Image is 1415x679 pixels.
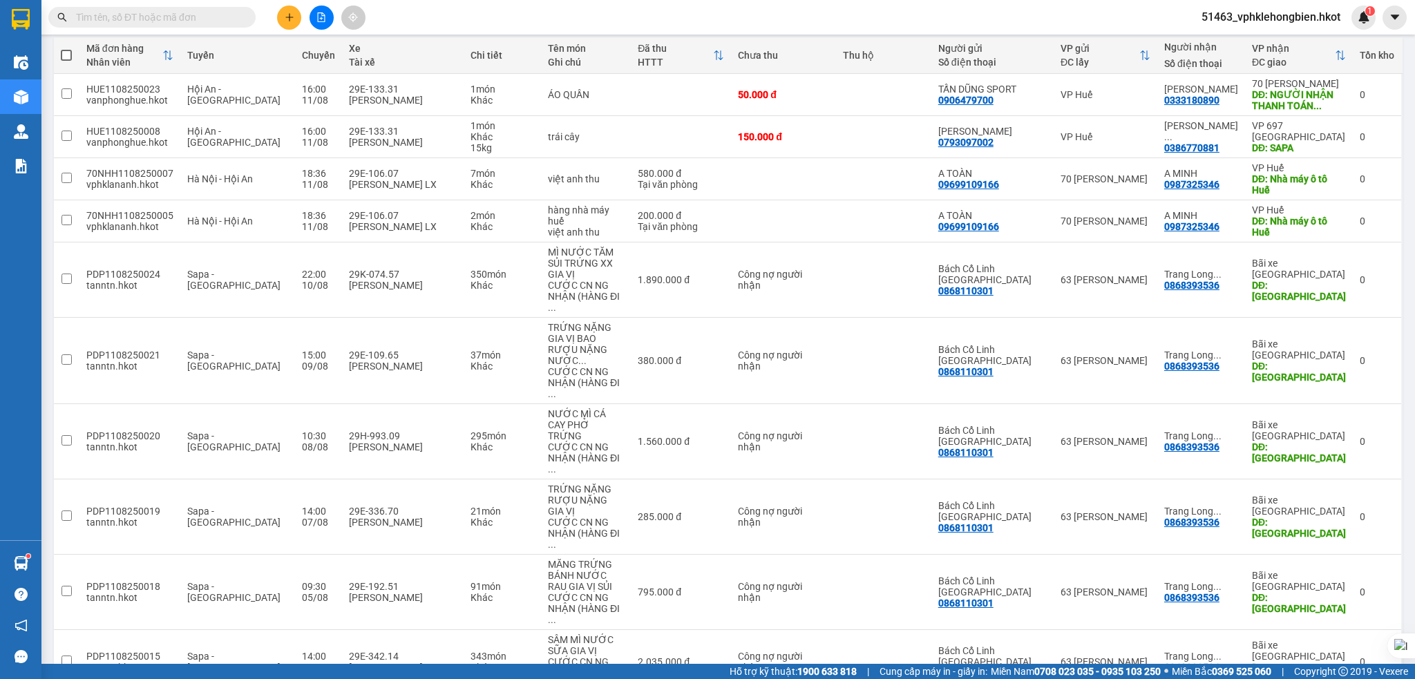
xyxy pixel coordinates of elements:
[86,350,173,361] div: PDP1108250021
[86,506,173,517] div: PDP1108250019
[548,280,624,313] div: CƯỚC CN NG NHẬN (HÀNG ĐI 10/8)
[1360,511,1394,522] div: 0
[638,179,724,190] div: Tại văn phòng
[26,554,30,558] sup: 1
[938,425,1047,447] div: Bách Cổ Linh Long Biên
[349,361,457,372] div: [PERSON_NAME]
[86,592,173,603] div: tanntn.hkot
[938,285,994,296] div: 0868110301
[349,517,457,528] div: [PERSON_NAME]
[1252,338,1346,361] div: Bãi xe [GEOGRAPHIC_DATA]
[1360,50,1394,61] div: Tồn kho
[349,592,457,603] div: [PERSON_NAME]
[638,43,713,54] div: Đã thu
[938,95,994,106] div: 0906479700
[302,350,335,361] div: 15:00
[349,57,457,68] div: Tài xế
[15,588,28,601] span: question-circle
[548,484,624,517] div: TRỨNG NẶNG RƯỢU NẶNG GIA VỊ
[991,664,1161,679] span: Miền Nam
[1213,269,1222,280] span: ...
[938,597,994,609] div: 0868110301
[302,651,335,662] div: 14:00
[938,366,994,377] div: 0868110301
[1061,586,1150,597] div: 63 [PERSON_NAME]
[187,126,281,148] span: Hội An - [GEOGRAPHIC_DATA]
[938,522,994,533] div: 0868110301
[1367,6,1372,16] span: 1
[86,210,173,221] div: 70NHH1108250005
[302,581,335,592] div: 09:30
[302,662,335,673] div: 04/08
[302,168,335,179] div: 18:36
[86,361,173,372] div: tanntn.hkot
[15,650,28,663] span: message
[349,179,457,190] div: [PERSON_NAME] LX
[638,210,724,221] div: 200.000 đ
[86,651,173,662] div: PDP1108250015
[471,50,534,61] div: Chi tiết
[738,651,807,673] div: Công nợ người nhận
[86,269,173,280] div: PDP1108250024
[471,581,534,592] div: 91 món
[86,126,173,137] div: HUE1108250008
[471,168,534,179] div: 7 món
[86,581,173,592] div: PDP1108250018
[938,84,1047,95] div: TẤN DŨNG SPORT
[187,216,253,227] span: Hà Nội - Hội An
[302,84,335,95] div: 16:00
[797,666,857,677] strong: 1900 633 818
[938,57,1047,68] div: Số điện thoại
[1061,274,1150,285] div: 63 [PERSON_NAME]
[1164,131,1172,142] span: ...
[302,269,335,280] div: 22:00
[302,361,335,372] div: 09/08
[1252,89,1346,111] div: DĐ: NGƯỜI NHẬN THANH TOÁN CƯỚC
[1164,142,1219,153] div: 0386770881
[1061,89,1150,100] div: VP Huế
[349,137,457,148] div: [PERSON_NAME]
[1164,517,1219,528] div: 0868393536
[1360,586,1394,597] div: 0
[14,159,28,173] img: solution-icon
[1061,436,1150,447] div: 63 [PERSON_NAME]
[471,179,534,190] div: Khác
[638,656,724,667] div: 2.035.000 đ
[302,506,335,517] div: 14:00
[471,592,534,603] div: Khác
[1061,131,1150,142] div: VP Huế
[548,366,624,399] div: CƯỚC CN NG NHẬN (HÀNG ĐI 9/8)
[1164,651,1238,662] div: Trang Long Biên (Bách Cổ Linh)
[938,645,1047,667] div: Bách Cổ Linh Long Biên
[843,50,924,61] div: Thu hộ
[1061,216,1150,227] div: 70 [PERSON_NAME]
[1252,162,1346,173] div: VP Huế
[348,12,358,22] span: aim
[187,84,281,106] span: Hội An - [GEOGRAPHIC_DATA]
[1360,436,1394,447] div: 0
[86,662,173,673] div: tanntn.hkot
[471,430,534,441] div: 295 món
[471,120,534,131] div: 1 món
[471,517,534,528] div: Khác
[1164,592,1219,603] div: 0868393536
[1061,43,1139,54] div: VP gửi
[302,210,335,221] div: 18:36
[1164,95,1219,106] div: 0333180890
[938,126,1047,137] div: NGUYỄN THỊ HẠNH
[938,575,1047,597] div: Bách Cổ Linh Long Biên
[1252,640,1346,662] div: Bãi xe [GEOGRAPHIC_DATA]
[638,221,724,232] div: Tại văn phòng
[1360,173,1394,184] div: 0
[1358,11,1370,23] img: icon-new-feature
[471,280,534,291] div: Khác
[302,221,335,232] div: 11/08
[57,12,67,22] span: search
[1164,84,1238,95] div: HOÀNG LÂM
[1212,666,1271,677] strong: 0369 525 060
[86,84,173,95] div: HUE1108250023
[316,12,326,22] span: file-add
[638,586,724,597] div: 795.000 đ
[548,247,624,280] div: MÌ NƯỚC TĂM SỦI TRỨNG XX GIA VỊ
[349,43,457,54] div: Xe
